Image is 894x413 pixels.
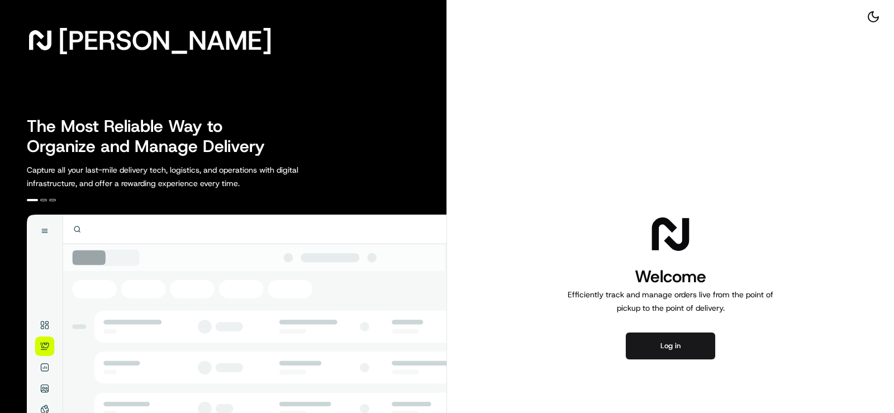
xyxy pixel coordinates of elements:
h1: Welcome [563,265,778,288]
button: Log in [626,333,715,359]
span: [PERSON_NAME] [58,29,272,51]
h2: The Most Reliable Way to Organize and Manage Delivery [27,116,277,156]
p: Capture all your last-mile delivery tech, logistics, and operations with digital infrastructure, ... [27,163,349,190]
p: Efficiently track and manage orders live from the point of pickup to the point of delivery. [563,288,778,315]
